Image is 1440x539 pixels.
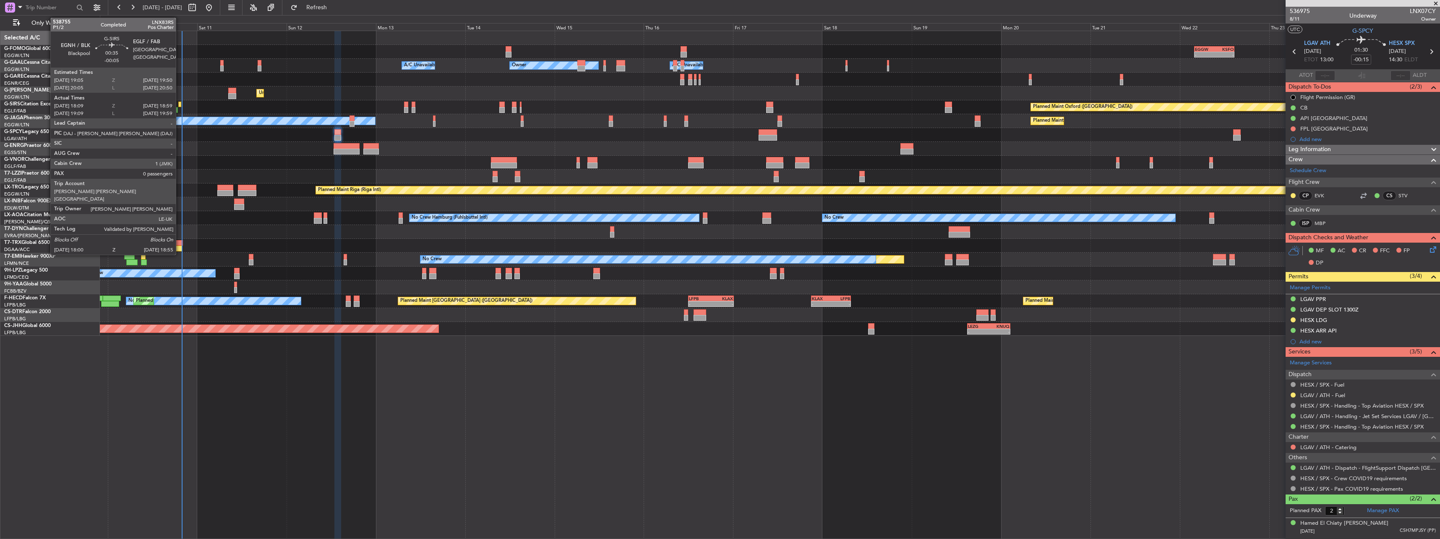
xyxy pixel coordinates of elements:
[1410,347,1422,356] span: (3/5)
[1289,205,1320,215] span: Cabin Crew
[1300,402,1424,409] a: HESX / SPX - Handling - Top Aviation HESX / SPX
[1300,392,1345,399] a: LGAV / ATH - Fuel
[4,309,22,314] span: CS-DTR
[197,23,287,31] div: Sat 11
[4,60,73,65] a: G-GAALCessna Citation XLS+
[4,268,21,273] span: 9H-LPZ
[1300,464,1436,471] a: LGAV / ATH - Dispatch - FlightSupport Dispatch [GEOGRAPHIC_DATA]
[1316,247,1324,255] span: MF
[672,59,707,72] div: A/C Unavailable
[1289,495,1298,504] span: Pax
[287,23,376,31] div: Sun 12
[1410,82,1422,91] span: (2/3)
[4,219,54,225] a: [PERSON_NAME]/QSA
[4,52,29,59] a: EGGW/LTN
[1214,47,1234,52] div: KSFO
[4,115,53,120] a: G-JAGAPhenom 300
[1300,115,1367,122] div: API [GEOGRAPHIC_DATA]
[1290,167,1326,175] a: Schedule Crew
[4,254,21,259] span: T7-EMI
[4,288,26,294] a: FCBB/BZV
[4,74,73,79] a: G-GARECessna Citation XLS+
[1300,104,1307,111] div: CB
[102,17,116,24] div: [DATE]
[4,199,70,204] a: LX-INBFalcon 900EX EASy II
[1400,527,1436,534] span: C5H7MPJ5Y (PP)
[1289,347,1310,357] span: Services
[689,301,711,306] div: -
[1300,327,1337,334] div: HESX ARR API
[4,102,20,107] span: G-SIRS
[4,302,26,308] a: LFPB/LBG
[989,329,1010,334] div: -
[689,296,711,301] div: LFPB
[1349,11,1377,20] div: Underway
[4,129,49,134] a: G-SPCYLegacy 650
[1404,56,1418,64] span: ELDT
[4,205,29,211] a: EDLW/DTM
[812,301,831,306] div: -
[4,282,23,287] span: 9H-YAA
[4,199,21,204] span: LX-INB
[1299,338,1436,345] div: Add new
[4,296,23,301] span: F-HECD
[1315,220,1333,227] a: MBP
[143,4,182,11] span: [DATE] - [DATE]
[4,60,23,65] span: G-GAAL
[711,296,733,301] div: KLAX
[4,268,48,273] a: 9H-LPZLegacy 500
[4,233,56,239] a: EVRA/[PERSON_NAME]
[1290,7,1310,16] span: 536975
[1090,23,1180,31] div: Tue 21
[644,23,733,31] div: Thu 16
[1300,306,1359,313] div: LGAV DEP SLOT 1300Z
[1380,247,1390,255] span: FFC
[4,66,29,73] a: EGGW/LTN
[824,212,844,224] div: No Crew
[1033,101,1132,113] div: Planned Maint Oxford ([GEOGRAPHIC_DATA])
[1300,528,1315,534] span: [DATE]
[376,23,465,31] div: Mon 13
[1195,47,1214,52] div: EGGW
[733,23,822,31] div: Fri 17
[287,1,337,14] button: Refresh
[4,94,29,100] a: EGGW/LTN
[4,88,51,93] span: G-[PERSON_NAME]
[4,46,54,51] a: G-FOMOGlobal 6000
[1033,115,1165,127] div: Planned Maint [GEOGRAPHIC_DATA] ([GEOGRAPHIC_DATA])
[1389,56,1402,64] span: 14:30
[822,23,912,31] div: Sat 18
[1288,26,1302,33] button: UTC
[4,274,29,280] a: LFMD/CEQ
[9,16,91,30] button: Only With Activity
[989,324,1010,329] div: KNUQ
[1290,507,1321,515] label: Planned PAX
[400,295,532,307] div: Planned Maint [GEOGRAPHIC_DATA] ([GEOGRAPHIC_DATA])
[1383,191,1396,200] div: CS
[1299,219,1312,228] div: ISP
[4,80,29,86] a: EGNR/CEG
[1300,519,1388,528] div: Hamed El Chiaty [PERSON_NAME]
[1410,494,1422,503] span: (2/2)
[4,330,26,336] a: LFPB/LBG
[1300,413,1436,420] a: LGAV / ATH - Handling - Jet Set Services LGAV / [GEOGRAPHIC_DATA]
[1300,296,1326,303] div: LGAV PPR
[4,122,29,128] a: EGGW/LTN
[4,323,22,328] span: CS-JHH
[1195,52,1214,57] div: -
[512,59,526,72] div: Owner
[1180,23,1269,31] div: Wed 22
[4,115,23,120] span: G-JAGA
[4,226,59,231] a: T7-DYNChallenger 604
[128,295,148,307] div: No Crew
[4,246,30,253] a: DGAA/ACC
[4,240,50,245] a: T7-TRXGlobal 6500
[1315,71,1335,81] input: --:--
[1304,47,1321,56] span: [DATE]
[412,212,488,224] div: No Crew Hamburg (Fuhlsbuttel Intl)
[404,59,439,72] div: A/C Unavailable
[1304,39,1330,48] span: LGAV ATH
[1289,233,1368,243] span: Dispatch Checks and Weather
[4,74,23,79] span: G-GARE
[1299,136,1436,143] div: Add new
